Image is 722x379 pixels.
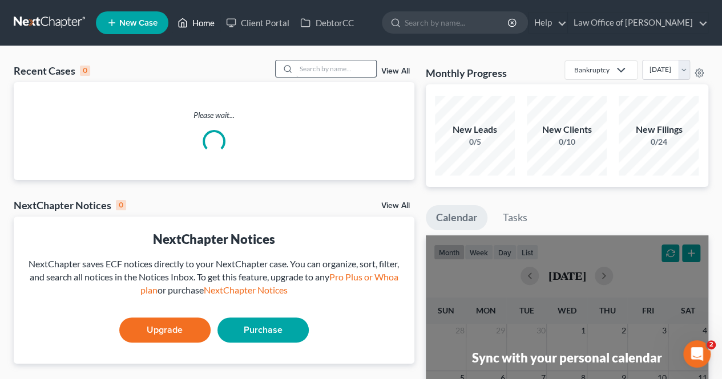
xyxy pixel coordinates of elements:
[80,66,90,76] div: 0
[405,12,509,33] input: Search by name...
[172,13,220,33] a: Home
[527,136,607,148] div: 0/10
[23,230,405,248] div: NextChapter Notices
[204,284,288,295] a: NextChapter Notices
[116,200,126,210] div: 0
[683,340,711,368] iframe: Intercom live chat
[140,271,398,295] a: Pro Plus or Whoa plan
[14,109,414,121] p: Please wait...
[435,123,515,136] div: New Leads
[574,65,610,75] div: Bankruptcy
[529,13,567,33] a: Help
[14,198,126,212] div: NextChapter Notices
[435,136,515,148] div: 0/5
[295,13,359,33] a: DebtorCC
[472,349,662,366] div: Sync with your personal calendar
[119,317,211,343] a: Upgrade
[220,13,295,33] a: Client Portal
[568,13,708,33] a: Law Office of [PERSON_NAME]
[381,67,410,75] a: View All
[119,19,158,27] span: New Case
[426,205,487,230] a: Calendar
[426,66,507,80] h3: Monthly Progress
[381,202,410,210] a: View All
[296,60,376,77] input: Search by name...
[23,258,405,297] div: NextChapter saves ECF notices directly to your NextChapter case. You can organize, sort, filter, ...
[619,123,699,136] div: New Filings
[707,340,716,349] span: 2
[619,136,699,148] div: 0/24
[217,317,309,343] a: Purchase
[527,123,607,136] div: New Clients
[493,205,538,230] a: Tasks
[14,64,90,78] div: Recent Cases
